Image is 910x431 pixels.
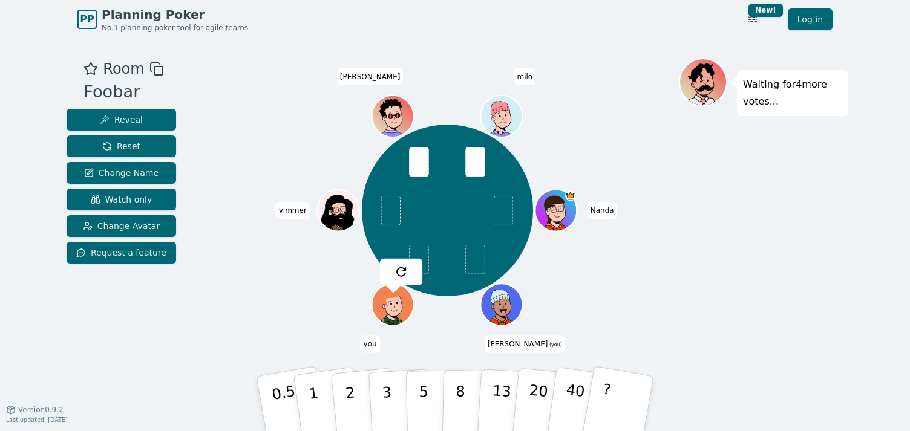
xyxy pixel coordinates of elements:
[102,23,248,33] span: No.1 planning poker tool for agile teams
[548,343,562,348] span: (you)
[102,140,140,152] span: Reset
[482,285,522,325] button: Click to change your avatar
[103,58,144,80] span: Room
[76,247,166,259] span: Request a feature
[84,167,159,179] span: Change Name
[485,336,565,353] span: Click to change your name
[83,58,98,80] button: Add as favourite
[83,220,160,232] span: Change Avatar
[748,4,783,17] div: New!
[67,215,176,237] button: Change Avatar
[337,68,404,85] span: Click to change your name
[788,8,833,30] a: Log in
[394,265,409,279] img: reset
[742,8,764,30] button: New!
[276,202,310,219] span: Click to change your name
[67,242,176,264] button: Request a feature
[102,6,248,23] span: Planning Poker
[80,12,94,27] span: PP
[514,68,535,85] span: Click to change your name
[361,336,380,353] span: Click to change your name
[100,114,143,126] span: Reveal
[83,80,163,105] div: Foobar
[91,193,152,206] span: Watch only
[67,109,176,131] button: Reveal
[67,162,176,184] button: Change Name
[6,416,68,423] span: Last updated: [DATE]
[18,405,64,415] span: Version 0.9.2
[588,202,617,219] span: Click to change your name
[6,405,64,415] button: Version0.9.2
[743,76,842,110] p: Waiting for 4 more votes...
[77,6,248,33] a: PPPlanning PokerNo.1 planning poker tool for agile teams
[67,189,176,210] button: Watch only
[67,135,176,157] button: Reset
[565,191,575,201] span: Nanda is the host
